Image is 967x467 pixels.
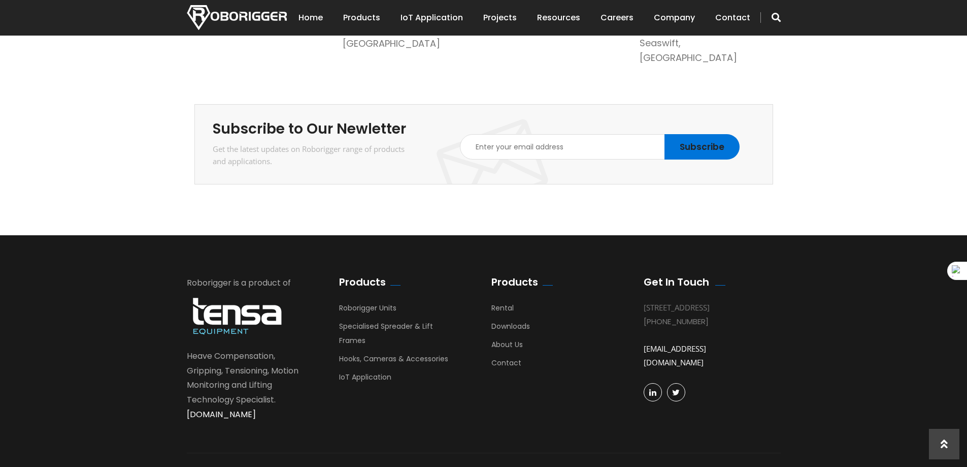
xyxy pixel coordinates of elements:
a: Careers [601,2,633,34]
div: Roborigger is a product of Heave Compensation, Gripping, Tensioning, Motion Monitoring and Liftin... [187,276,309,422]
a: linkedin [644,383,662,401]
h4: [PERSON_NAME], Maintenance Manager - Seaswift, [GEOGRAPHIC_DATA] [640,7,773,66]
a: Twitter [667,383,685,401]
a: Downloads [491,321,530,336]
a: [DOMAIN_NAME] [187,409,256,420]
a: Projects [483,2,517,34]
input: Subscribe [664,134,740,160]
a: IoT Application [401,2,463,34]
h2: Products [491,276,538,288]
h2: Products [339,276,386,288]
a: Contact [491,358,521,373]
a: [EMAIL_ADDRESS][DOMAIN_NAME] [644,344,706,367]
h2: Subscribe to Our Newletter [213,119,415,139]
input: Enter your email address [460,134,740,160]
div: [STREET_ADDRESS] [644,301,765,315]
a: Roborigger Units [339,303,396,318]
a: Hooks, Cameras & Accessories [339,354,448,369]
h2: Get In Touch [644,276,709,288]
a: Home [298,2,323,34]
div: Get the latest updates on Roborigger range of products and applications. [213,143,415,167]
a: Resources [537,2,580,34]
a: IoT Application [339,372,391,387]
a: About Us [491,339,523,355]
a: Products [343,2,380,34]
div: [PHONE_NUMBER] [644,315,765,328]
a: Contact [715,2,750,34]
img: Nortech [187,5,287,30]
a: Company [654,2,695,34]
a: Rental [491,303,514,318]
a: Specialised Spreader & Lift Frames [339,321,433,351]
